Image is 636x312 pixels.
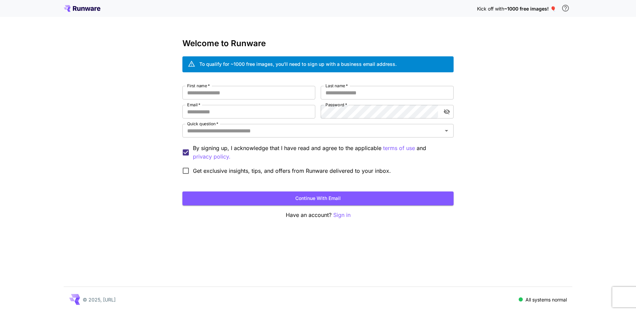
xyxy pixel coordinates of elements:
button: toggle password visibility [441,106,453,118]
label: Password [325,102,347,108]
p: © 2025, [URL] [83,296,116,303]
button: By signing up, I acknowledge that I have read and agree to the applicable and privacy policy. [383,144,415,152]
button: By signing up, I acknowledge that I have read and agree to the applicable terms of use and [193,152,231,161]
label: Quick question [187,121,218,127]
div: To qualify for ~1000 free images, you’ll need to sign up with a business email address. [199,60,397,68]
p: By signing up, I acknowledge that I have read and agree to the applicable and [193,144,448,161]
p: terms of use [383,144,415,152]
span: Get exclusive insights, tips, and offers from Runware delivered to your inbox. [193,167,391,175]
p: Have an account? [182,211,454,219]
span: Kick off with [477,6,504,12]
span: ~1000 free images! 🎈 [504,6,556,12]
button: Continue with email [182,191,454,205]
label: Email [187,102,200,108]
h3: Welcome to Runware [182,39,454,48]
label: First name [187,83,210,89]
p: privacy policy. [193,152,231,161]
p: All systems normal [525,296,567,303]
button: In order to qualify for free credit, you need to sign up with a business email address and click ... [559,1,572,15]
label: Last name [325,83,348,89]
button: Open [442,126,451,135]
button: Sign in [333,211,351,219]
